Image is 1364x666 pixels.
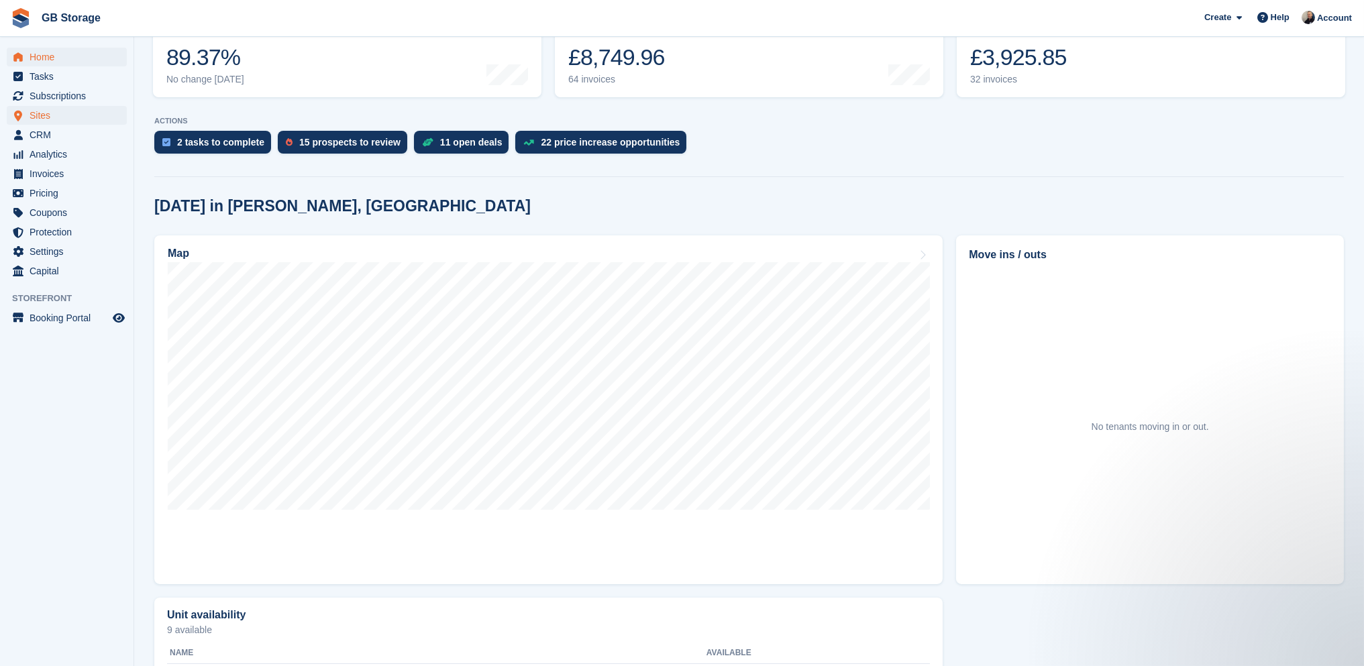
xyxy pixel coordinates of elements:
img: task-75834270c22a3079a89374b754ae025e5fb1db73e45f91037f5363f120a921f8.svg [162,138,170,146]
span: Pricing [30,184,110,203]
span: Coupons [30,203,110,222]
div: 32 invoices [970,74,1067,85]
a: menu [7,67,127,86]
p: ACTIONS [154,117,1344,125]
span: CRM [30,125,110,144]
span: Booking Portal [30,309,110,327]
h2: Move ins / outs [969,247,1331,263]
a: Awaiting payment £3,925.85 32 invoices [957,12,1345,97]
span: Capital [30,262,110,280]
a: menu [7,309,127,327]
a: GB Storage [36,7,106,29]
h2: [DATE] in [PERSON_NAME], [GEOGRAPHIC_DATA] [154,197,531,215]
a: menu [7,223,127,241]
div: £8,749.96 [568,44,668,71]
span: Tasks [30,67,110,86]
span: Home [30,48,110,66]
div: 2 tasks to complete [177,137,264,148]
a: menu [7,242,127,261]
div: £3,925.85 [970,44,1067,71]
a: Month-to-date sales £8,749.96 64 invoices [555,12,943,97]
div: 89.37% [166,44,244,71]
a: menu [7,145,127,164]
a: menu [7,125,127,144]
img: price_increase_opportunities-93ffe204e8149a01c8c9dc8f82e8f89637d9d84a8eef4429ea346261dce0b2c0.svg [523,140,534,146]
div: 11 open deals [440,137,503,148]
a: 11 open deals [414,131,516,160]
h2: Unit availability [167,609,246,621]
a: menu [7,106,127,125]
a: menu [7,262,127,280]
a: menu [7,87,127,105]
h2: Map [168,247,189,260]
span: Sites [30,106,110,125]
a: Occupancy 89.37% No change [DATE] [153,12,541,97]
a: menu [7,203,127,222]
span: Invoices [30,164,110,183]
th: Available [706,643,844,664]
img: stora-icon-8386f47178a22dfd0bd8f6a31ec36ba5ce8667c1dd55bd0f319d3a0aa187defe.svg [11,8,31,28]
th: Name [167,643,706,664]
a: menu [7,164,127,183]
span: Account [1317,11,1352,25]
div: No tenants moving in or out. [1092,420,1209,434]
a: Map [154,235,943,584]
a: 2 tasks to complete [154,131,278,160]
span: Settings [30,242,110,261]
span: Subscriptions [30,87,110,105]
img: Karl Walker [1302,11,1315,24]
span: Analytics [30,145,110,164]
span: Protection [30,223,110,241]
div: No change [DATE] [166,74,244,85]
div: 64 invoices [568,74,668,85]
span: Create [1204,11,1231,24]
a: Preview store [111,310,127,326]
span: Storefront [12,292,134,305]
div: 22 price increase opportunities [541,137,680,148]
span: Help [1271,11,1290,24]
img: deal-1b604bf984904fb50ccaf53a9ad4b4a5d6e5aea283cecdc64d6e3604feb123c2.svg [422,137,433,147]
div: 15 prospects to review [299,137,401,148]
a: menu [7,184,127,203]
img: prospect-51fa495bee0391a8d652442698ab0144808aea92771e9ea1ae160a38d050c398.svg [286,138,293,146]
a: 22 price increase opportunities [515,131,693,160]
a: 15 prospects to review [278,131,414,160]
a: menu [7,48,127,66]
p: 9 available [167,625,930,634]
